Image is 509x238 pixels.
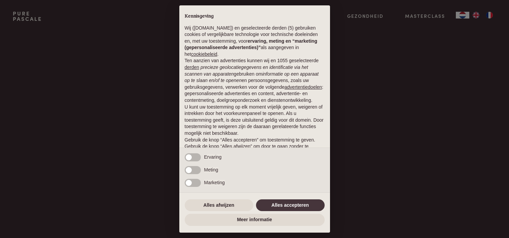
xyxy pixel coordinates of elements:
span: Meting [204,167,218,172]
a: cookiebeleid [191,51,217,57]
p: Wij ([DOMAIN_NAME]) en geselecteerde derden (5) gebruiken cookies of vergelijkbare technologie vo... [185,25,325,58]
button: Meer informatie [185,214,325,226]
em: precieze geolocatiegegevens en identificatie via het scannen van apparaten [185,65,308,77]
button: Alles afwijzen [185,199,253,211]
button: advertentiedoelen [285,84,322,91]
p: U kunt uw toestemming op elk moment vrijelijk geven, weigeren of intrekken door het voorkeurenpan... [185,104,325,137]
span: Marketing [204,180,225,185]
button: Alles accepteren [256,199,325,211]
strong: ervaring, meting en “marketing (gepersonaliseerde advertenties)” [185,38,317,50]
h2: Kennisgeving [185,13,325,19]
button: derden [185,64,199,71]
p: Ten aanzien van advertenties kunnen wij en 1055 geselecteerde gebruiken om en persoonsgegevens, z... [185,57,325,104]
p: Gebruik de knop “Alles accepteren” om toestemming te geven. Gebruik de knop “Alles afwijzen” om d... [185,137,325,157]
span: Ervaring [204,154,222,160]
em: informatie op een apparaat op te slaan en/of te openen [185,71,319,83]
